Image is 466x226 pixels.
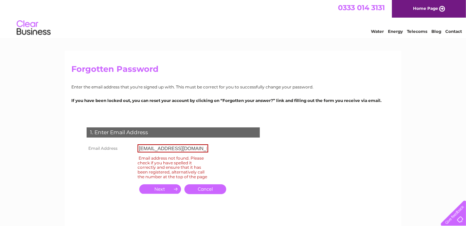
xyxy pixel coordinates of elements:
[73,4,394,33] div: Clear Business is a trading name of Verastar Limited (registered in [GEOGRAPHIC_DATA] No. 3667643...
[71,84,395,90] p: Enter the email address that you're signed up with. This must be correct for you to successfully ...
[371,29,384,34] a: Water
[87,127,260,138] div: 1. Enter Email Address
[16,18,51,38] img: logo.png
[407,29,427,34] a: Telecoms
[388,29,403,34] a: Energy
[338,3,385,12] a: 0333 014 3131
[71,97,395,104] p: If you have been locked out, you can reset your account by clicking on “Forgotten your answer?” l...
[85,143,136,154] th: Email Address
[184,184,226,194] a: Cancel
[138,155,208,180] div: Email address not found. Please check if you have spelled it correctly and ensure that it has bee...
[445,29,462,34] a: Contact
[431,29,441,34] a: Blog
[71,64,395,77] h2: Forgotten Password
